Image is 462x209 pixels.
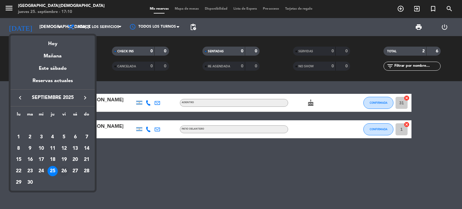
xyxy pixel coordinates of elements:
td: 30 de septiembre de 2025 [24,177,36,188]
td: 29 de septiembre de 2025 [13,177,24,188]
td: 2 de septiembre de 2025 [24,131,36,143]
div: 28 [82,166,92,176]
td: 19 de septiembre de 2025 [58,154,70,165]
div: 30 [25,177,35,188]
div: 23 [25,166,35,176]
div: 10 [36,143,46,154]
div: 24 [36,166,46,176]
td: 4 de septiembre de 2025 [47,131,58,143]
div: 12 [59,143,69,154]
td: 16 de septiembre de 2025 [24,154,36,165]
button: keyboard_arrow_right [80,94,91,102]
td: 8 de septiembre de 2025 [13,143,24,154]
td: 5 de septiembre de 2025 [58,131,70,143]
div: Mañana [11,48,95,60]
th: sábado [70,111,81,120]
div: 27 [70,166,80,176]
th: domingo [81,111,92,120]
td: 10 de septiembre de 2025 [35,143,47,154]
div: 7 [82,132,92,142]
td: 11 de septiembre de 2025 [47,143,58,154]
td: 15 de septiembre de 2025 [13,154,24,165]
td: 25 de septiembre de 2025 [47,165,58,177]
th: miércoles [35,111,47,120]
div: 16 [25,155,35,165]
td: 20 de septiembre de 2025 [70,154,81,165]
td: 3 de septiembre de 2025 [35,131,47,143]
div: 17 [36,155,46,165]
td: 12 de septiembre de 2025 [58,143,70,154]
div: Este sábado [11,60,95,77]
td: 24 de septiembre de 2025 [35,165,47,177]
div: 14 [82,143,92,154]
div: 3 [36,132,46,142]
td: 26 de septiembre de 2025 [58,165,70,177]
div: 2 [25,132,35,142]
td: 7 de septiembre de 2025 [81,131,92,143]
div: 4 [48,132,58,142]
div: 5 [59,132,69,142]
td: 6 de septiembre de 2025 [70,131,81,143]
button: keyboard_arrow_left [15,94,26,102]
i: keyboard_arrow_left [17,94,24,101]
div: 25 [48,166,58,176]
div: 19 [59,155,69,165]
td: 9 de septiembre de 2025 [24,143,36,154]
i: keyboard_arrow_right [82,94,89,101]
td: 23 de septiembre de 2025 [24,165,36,177]
div: 29 [14,177,24,188]
div: 13 [70,143,80,154]
div: 6 [70,132,80,142]
div: 20 [70,155,80,165]
div: 8 [14,143,24,154]
div: 18 [48,155,58,165]
th: martes [24,111,36,120]
td: 18 de septiembre de 2025 [47,154,58,165]
th: viernes [58,111,70,120]
td: 1 de septiembre de 2025 [13,131,24,143]
div: 11 [48,143,58,154]
div: 21 [82,155,92,165]
div: 9 [25,143,35,154]
td: 21 de septiembre de 2025 [81,154,92,165]
td: 22 de septiembre de 2025 [13,165,24,177]
div: Hoy [11,35,95,48]
td: 17 de septiembre de 2025 [35,154,47,165]
td: 14 de septiembre de 2025 [81,143,92,154]
div: Reservas actuales [11,77,95,89]
div: 26 [59,166,69,176]
td: 13 de septiembre de 2025 [70,143,81,154]
span: septiembre 2025 [26,94,80,102]
th: jueves [47,111,58,120]
div: 22 [14,166,24,176]
div: 15 [14,155,24,165]
th: lunes [13,111,24,120]
td: 28 de septiembre de 2025 [81,165,92,177]
div: 1 [14,132,24,142]
td: SEP. [13,120,92,131]
td: 27 de septiembre de 2025 [70,165,81,177]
